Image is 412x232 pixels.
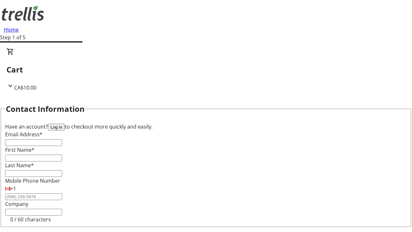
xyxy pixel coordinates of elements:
h2: Cart [6,64,406,75]
tr-character-limit: 0 / 60 characters [10,216,51,223]
label: Last Name* [5,162,34,169]
label: First Name* [5,146,34,153]
label: Company [5,200,28,208]
div: Have an account? to checkout more quickly and easily. [5,123,407,130]
div: CartCA$10.00 [6,48,406,92]
input: (506) 234-5678 [5,193,62,200]
button: Log in [48,124,65,130]
label: Email Address* [5,131,42,138]
span: CA$10.00 [14,84,36,91]
h2: Contact Information [6,103,85,115]
label: Mobile Phone Number [5,177,60,184]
